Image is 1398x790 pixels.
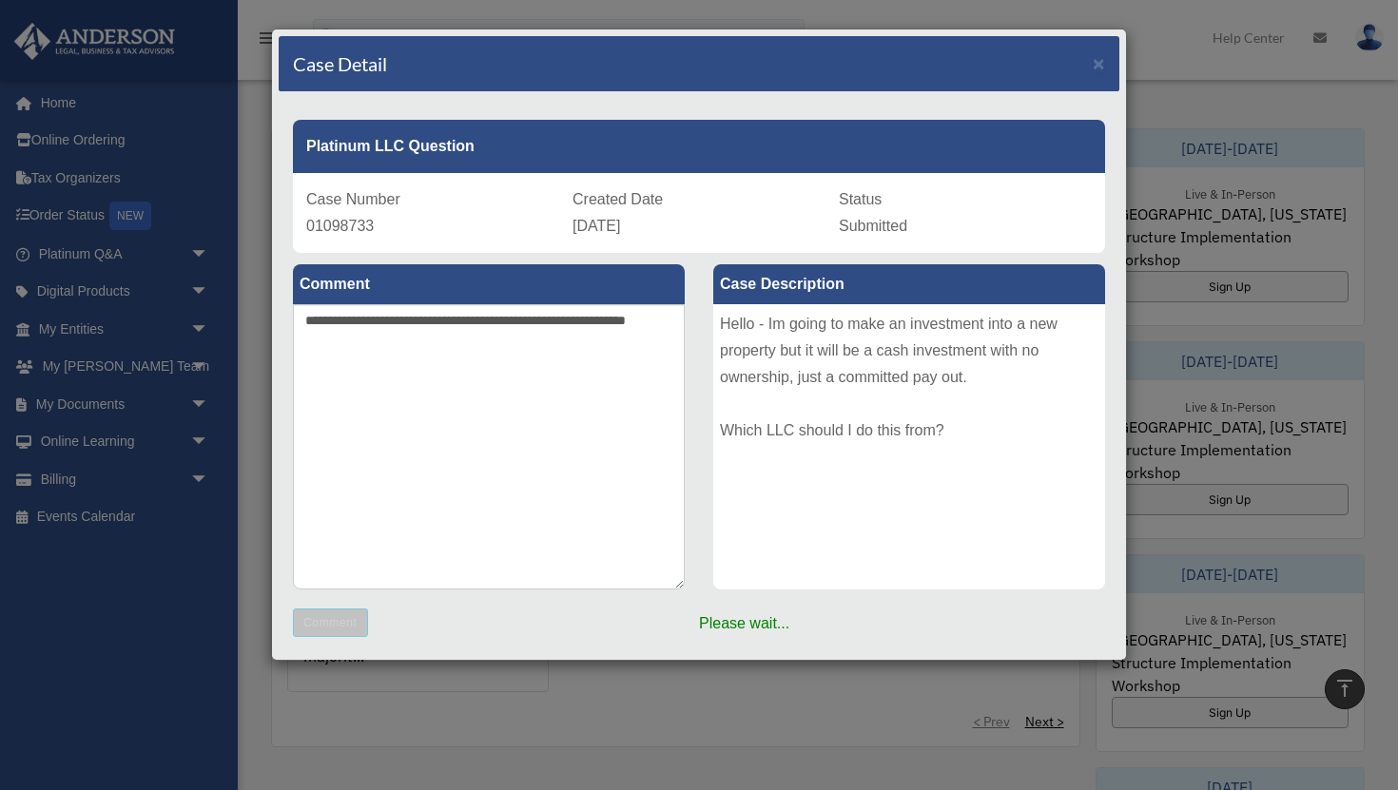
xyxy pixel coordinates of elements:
[306,191,400,207] span: Case Number
[839,191,882,207] span: Status
[839,218,907,234] span: Submitted
[713,304,1105,589] div: Hello - Im going to make an investment into a new property but it will be a cash investment with ...
[306,218,374,234] span: 01098733
[293,120,1105,173] div: Platinum LLC Question
[1093,53,1105,73] button: Close
[293,608,368,637] button: Comment
[713,264,1105,304] label: Case Description
[1093,52,1105,74] span: ×
[573,191,663,207] span: Created Date
[573,218,620,234] span: [DATE]
[293,50,387,77] h4: Case Detail
[293,264,685,304] label: Comment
